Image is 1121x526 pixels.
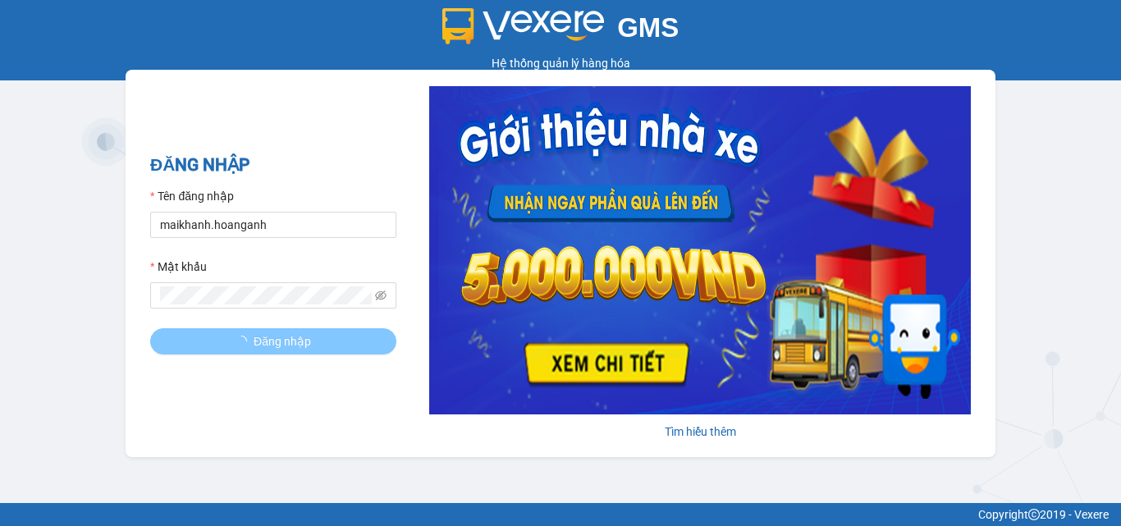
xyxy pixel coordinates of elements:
[1028,509,1040,520] span: copyright
[150,328,396,354] button: Đăng nhập
[150,212,396,238] input: Tên đăng nhập
[150,258,207,276] label: Mật khẩu
[617,12,679,43] span: GMS
[375,290,387,301] span: eye-invisible
[150,152,396,179] h2: ĐĂNG NHẬP
[150,187,234,205] label: Tên đăng nhập
[429,423,971,441] div: Tìm hiểu thêm
[429,86,971,414] img: banner-0
[442,8,605,44] img: logo 2
[442,25,679,38] a: GMS
[160,286,372,304] input: Mật khẩu
[4,54,1117,72] div: Hệ thống quản lý hàng hóa
[254,332,311,350] span: Đăng nhập
[236,336,254,347] span: loading
[12,505,1109,524] div: Copyright 2019 - Vexere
